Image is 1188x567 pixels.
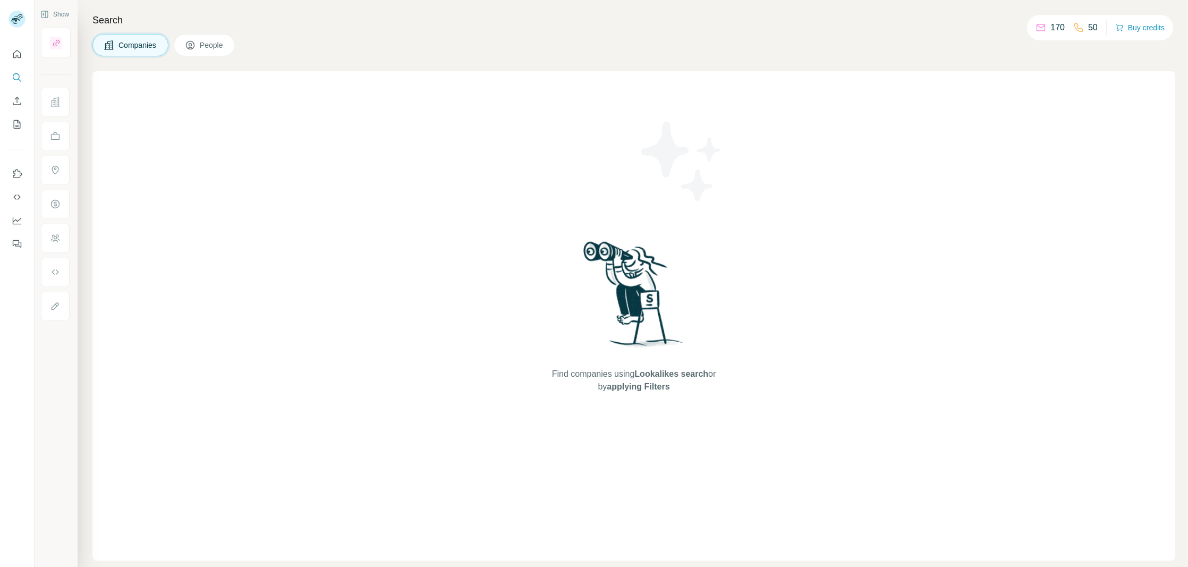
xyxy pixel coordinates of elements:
img: Surfe Illustration - Stars [634,114,729,209]
button: Show [33,6,77,22]
h4: Search [92,13,1175,28]
span: People [200,40,224,50]
button: Quick start [9,45,26,64]
button: Enrich CSV [9,91,26,111]
p: 170 [1050,21,1065,34]
button: My lists [9,115,26,134]
button: Buy credits [1115,20,1165,35]
img: Surfe Illustration - Woman searching with binoculars [579,239,689,357]
button: Use Surfe on LinkedIn [9,164,26,183]
p: 50 [1088,21,1098,34]
button: Feedback [9,234,26,253]
button: Search [9,68,26,87]
button: Dashboard [9,211,26,230]
span: Companies [118,40,157,50]
button: Use Surfe API [9,188,26,207]
span: applying Filters [607,382,669,391]
span: Find companies using or by [549,368,719,393]
span: Lookalikes search [634,369,708,378]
